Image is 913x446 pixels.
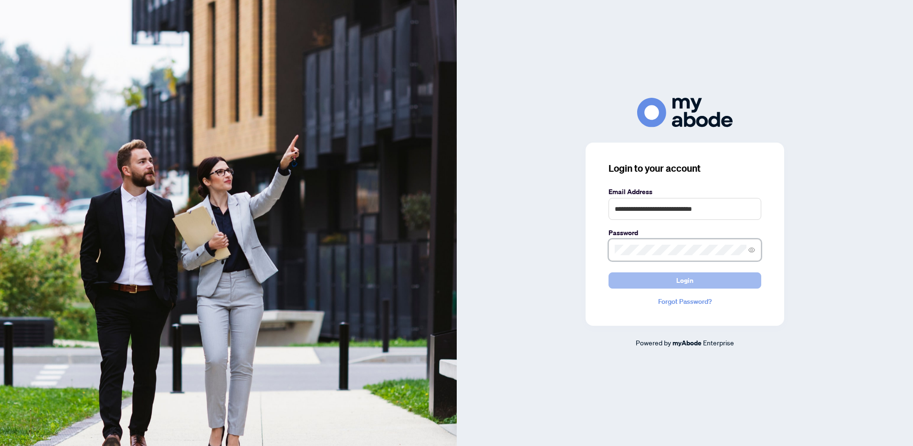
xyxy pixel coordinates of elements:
[609,272,761,289] button: Login
[672,338,702,348] a: myAbode
[748,247,755,253] span: eye
[637,98,733,127] img: ma-logo
[636,338,671,347] span: Powered by
[609,296,761,307] a: Forgot Password?
[609,187,761,197] label: Email Address
[609,162,761,175] h3: Login to your account
[676,273,693,288] span: Login
[703,338,734,347] span: Enterprise
[609,228,761,238] label: Password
